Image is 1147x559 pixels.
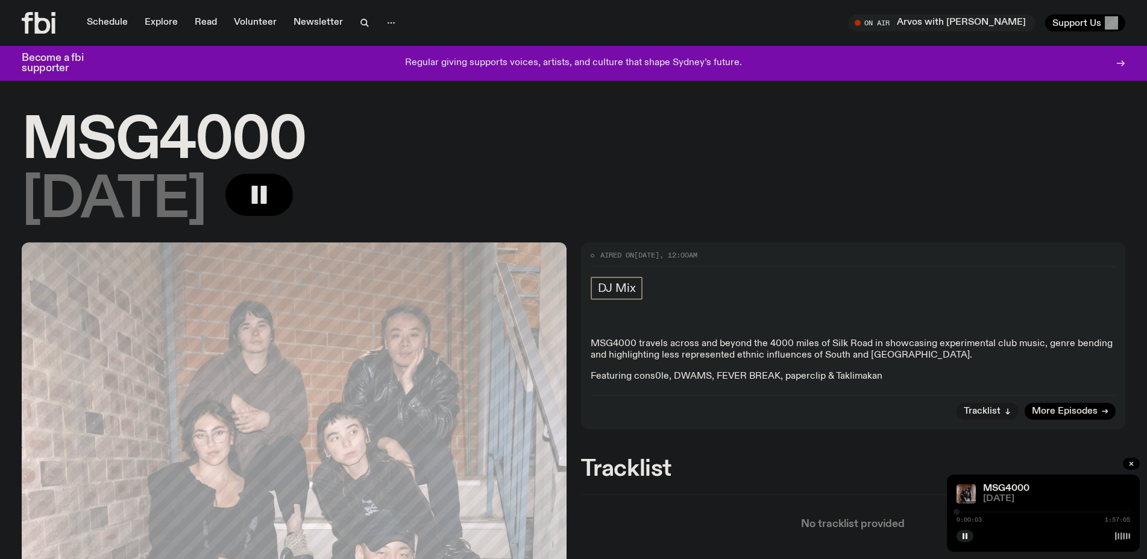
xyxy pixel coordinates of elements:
[983,484,1029,493] a: MSG4000
[1032,407,1098,416] span: More Episodes
[598,282,636,295] span: DJ Mix
[581,458,1126,480] h2: Tracklist
[1105,517,1130,523] span: 1:57:05
[591,338,1116,361] p: MSG4000 travels across and beyond the 4000 miles of Silk Road in showcasing experimental club mus...
[22,53,99,74] h3: Become a fbi supporter
[286,14,350,31] a: Newsletter
[957,517,982,523] span: 0:00:03
[849,14,1035,31] button: On AirArvos with [PERSON_NAME]
[659,250,697,260] span: , 12:00am
[1025,403,1116,420] a: More Episodes
[634,250,659,260] span: [DATE]
[187,14,224,31] a: Read
[964,407,1001,416] span: Tracklist
[137,14,185,31] a: Explore
[581,519,1126,529] p: No tracklist provided
[591,371,1116,382] p: Featuring cons0le, DWAMS, FEVER BREAK, paperclip & Taklimakan
[1045,14,1125,31] button: Support Us
[983,494,1130,504] span: [DATE]
[22,174,206,228] span: [DATE]
[1052,17,1101,28] span: Support Us
[405,58,742,69] p: Regular giving supports voices, artists, and culture that shape Sydney’s future.
[80,14,135,31] a: Schedule
[227,14,284,31] a: Volunteer
[22,115,1125,169] h1: MSG4000
[600,250,634,260] span: Aired on
[591,277,643,300] a: DJ Mix
[957,403,1019,420] button: Tracklist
